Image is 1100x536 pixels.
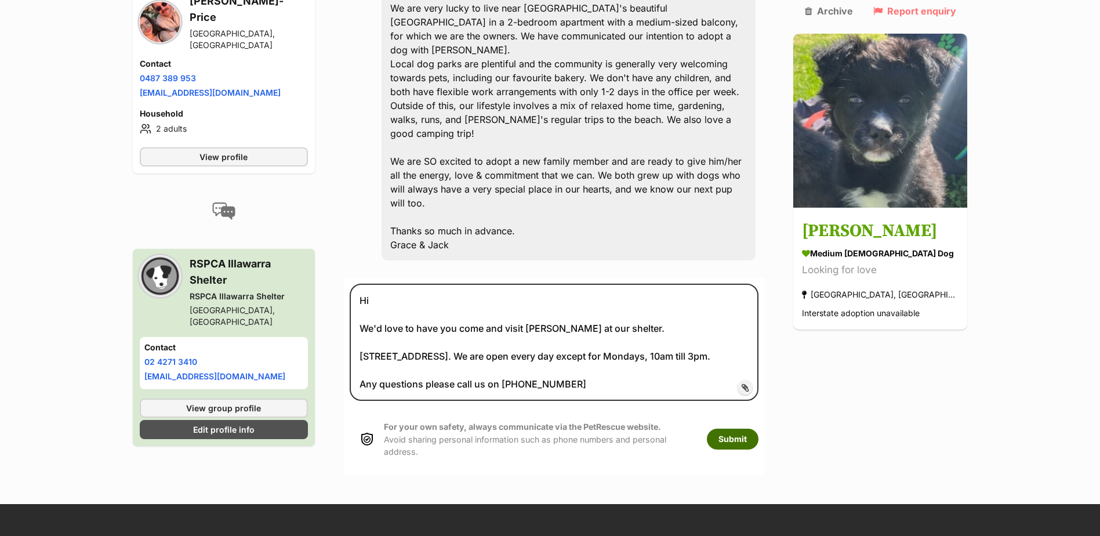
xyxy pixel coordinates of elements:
[144,371,285,381] a: [EMAIL_ADDRESS][DOMAIN_NAME]
[199,151,248,163] span: View profile
[193,423,255,436] span: Edit profile info
[140,420,308,439] a: Edit profile info
[140,88,281,97] a: [EMAIL_ADDRESS][DOMAIN_NAME]
[384,421,695,458] p: Avoid sharing personal information such as phone numbers and personal address.
[140,256,180,296] img: RSPCA Illawarra Shelter profile pic
[144,342,303,353] h4: Contact
[212,202,235,220] img: conversation-icon-4a6f8262b818ee0b60e3300018af0b2d0b884aa5de6e9bcb8d3d4eeb1a70a7c4.svg
[140,108,308,119] h4: Household
[802,287,959,303] div: [GEOGRAPHIC_DATA], [GEOGRAPHIC_DATA]
[140,399,308,418] a: View group profile
[140,122,308,136] li: 2 adults
[140,2,180,42] img: Grace Farren-Price profile pic
[802,263,959,278] div: Looking for love
[190,256,308,288] h3: RSPCA Illawarra Shelter
[805,6,853,16] a: Archive
[793,210,967,330] a: [PERSON_NAME] medium [DEMOGRAPHIC_DATA] Dog Looking for love [GEOGRAPHIC_DATA], [GEOGRAPHIC_DATA]...
[140,73,196,83] a: 0487 389 953
[793,34,967,208] img: Otis
[873,6,956,16] a: Report enquiry
[144,357,197,367] a: 02 4271 3410
[190,305,308,328] div: [GEOGRAPHIC_DATA], [GEOGRAPHIC_DATA]
[190,291,308,302] div: RSPCA Illawarra Shelter
[707,429,758,450] button: Submit
[186,402,261,414] span: View group profile
[140,147,308,166] a: View profile
[802,309,920,318] span: Interstate adoption unavailable
[140,58,308,70] h4: Contact
[802,219,959,245] h3: [PERSON_NAME]
[384,422,661,432] strong: For your own safety, always communicate via the PetRescue website.
[802,248,959,260] div: medium [DEMOGRAPHIC_DATA] Dog
[190,28,308,51] div: [GEOGRAPHIC_DATA], [GEOGRAPHIC_DATA]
